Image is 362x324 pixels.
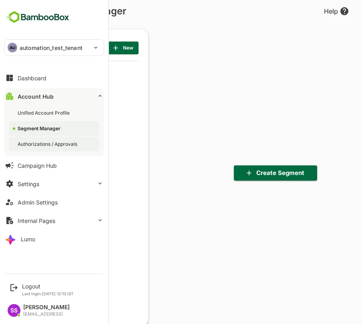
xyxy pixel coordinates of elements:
button: Lumo [4,231,104,247]
div: Authorizations / Approvals [18,141,79,147]
div: Logout [22,283,74,290]
button: Dashboard [4,70,104,86]
div: Internal Pages [18,217,55,224]
p: SEGMENT LIST [10,42,50,54]
button: Account Hub [4,88,104,104]
img: BambooboxFullLogoMark.5f36c76dfaba33ec1ec1367b70bb1252.svg [4,10,72,25]
div: AUautomation_test_tenant [4,40,104,56]
button: Campaign Hub [4,157,104,173]
div: Segment Manager [18,125,62,132]
span: Create Segment [212,168,283,178]
button: Internal Pages [4,213,104,229]
button: Settings [4,176,104,192]
div: Unified Account Profile [18,109,71,116]
div: Dashboard [18,75,46,81]
div: Settings [18,181,39,187]
div: Lumo [21,236,35,243]
button: Create Segment [206,165,289,181]
span: New [86,43,104,53]
button: New [80,42,111,54]
button: Admin Settings [4,194,104,210]
p: automation_test_tenant [20,44,82,52]
div: [EMAIL_ADDRESS] [23,312,70,317]
div: SS [8,304,20,317]
div: Admin Settings [18,199,58,206]
div: AU [8,43,17,52]
div: Campaign Hub [18,162,57,169]
p: Last login: [DATE] 12:13 IST [22,291,74,296]
div: Account Hub [18,93,54,100]
div: [PERSON_NAME] [23,304,70,311]
div: Help [296,6,321,16]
